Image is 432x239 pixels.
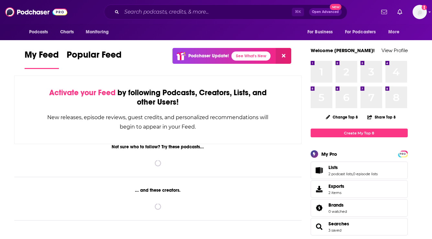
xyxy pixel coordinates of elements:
[81,26,117,38] button: open menu
[311,47,375,53] a: Welcome [PERSON_NAME]!
[14,188,302,193] div: ... and these creators.
[25,49,59,69] a: My Feed
[56,26,78,38] a: Charts
[67,49,122,69] a: Popular Feed
[60,28,74,37] span: Charts
[67,49,122,64] span: Popular Feed
[341,26,385,38] button: open menu
[311,218,408,235] span: Searches
[86,28,109,37] span: Monitoring
[303,26,341,38] button: open menu
[395,6,405,17] a: Show notifications dropdown
[413,5,427,19] button: Show profile menu
[14,144,302,150] div: Not sure who to follow? Try these podcasts...
[231,51,271,61] a: See What's New
[311,162,408,179] span: Lists
[353,172,378,176] a: 0 episode lists
[367,111,396,123] button: Share Top 8
[311,180,408,198] a: Exports
[422,5,427,10] svg: Add a profile image
[25,49,59,64] span: My Feed
[312,10,339,14] span: Open Advanced
[328,190,344,195] span: 2 items
[330,4,341,10] span: New
[313,166,326,175] a: Lists
[328,172,352,176] a: 2 podcast lists
[188,53,229,59] p: Podchaser Update!
[25,26,57,38] button: open menu
[399,151,407,156] a: PRO
[309,8,342,16] button: Open AdvancedNew
[311,129,408,137] a: Create My Top 8
[322,113,362,121] button: Change Top 8
[104,5,347,19] div: Search podcasts, credits, & more...
[328,183,344,189] span: Exports
[345,28,376,37] span: For Podcasters
[352,172,353,176] span: ,
[382,47,408,53] a: View Profile
[47,113,269,131] div: New releases, episode reviews, guest credits, and personalized recommendations will begin to appe...
[292,8,304,16] span: ⌘ K
[29,28,48,37] span: Podcasts
[49,88,116,97] span: Activate your Feed
[307,28,333,37] span: For Business
[388,28,399,37] span: More
[328,165,378,170] a: Lists
[321,151,337,157] div: My Pro
[47,88,269,107] div: by following Podcasts, Creators, Lists, and other Users!
[413,5,427,19] span: Logged in as ellerylsmith123
[328,202,344,208] span: Brands
[311,199,408,217] span: Brands
[328,202,347,208] a: Brands
[379,6,390,17] a: Show notifications dropdown
[413,5,427,19] img: User Profile
[328,228,341,233] a: 3 saved
[313,203,326,212] a: Brands
[5,6,67,18] img: Podchaser - Follow, Share and Rate Podcasts
[384,26,407,38] button: open menu
[328,221,349,227] a: Searches
[328,165,338,170] span: Lists
[313,222,326,231] a: Searches
[313,185,326,194] span: Exports
[122,7,292,17] input: Search podcasts, credits, & more...
[328,209,347,214] a: 0 watched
